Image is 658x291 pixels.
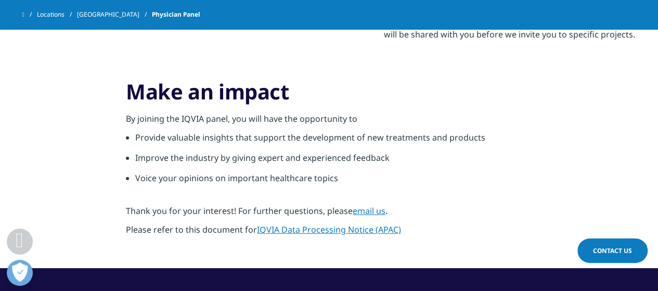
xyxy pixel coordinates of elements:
[353,205,385,217] a: email us
[593,246,632,255] span: Contact Us
[384,16,636,47] p: * . Details will be shared with you before we invite you to specific projects.
[126,79,532,112] h3: Make an impact
[135,172,532,192] li: Voice your opinions on important healthcare topics
[126,223,532,242] p: Please refer to this document for
[577,238,648,263] a: Contact Us
[7,260,33,286] button: Open Preferences
[135,131,532,151] li: Provide valuable insights that support the development of new treatments and products
[77,5,152,24] a: [GEOGRAPHIC_DATA]
[257,224,401,235] a: IQVIA Data Processing Notice (APAC)
[152,5,200,24] span: Physician Panel
[37,5,77,24] a: Locations
[126,112,532,131] p: By joining the IQVIA panel, you will have the opportunity to
[126,205,532,223] p: Thank you for your interest! For further questions, please .
[135,151,532,172] li: Improve the industry by giving expert and experienced feedback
